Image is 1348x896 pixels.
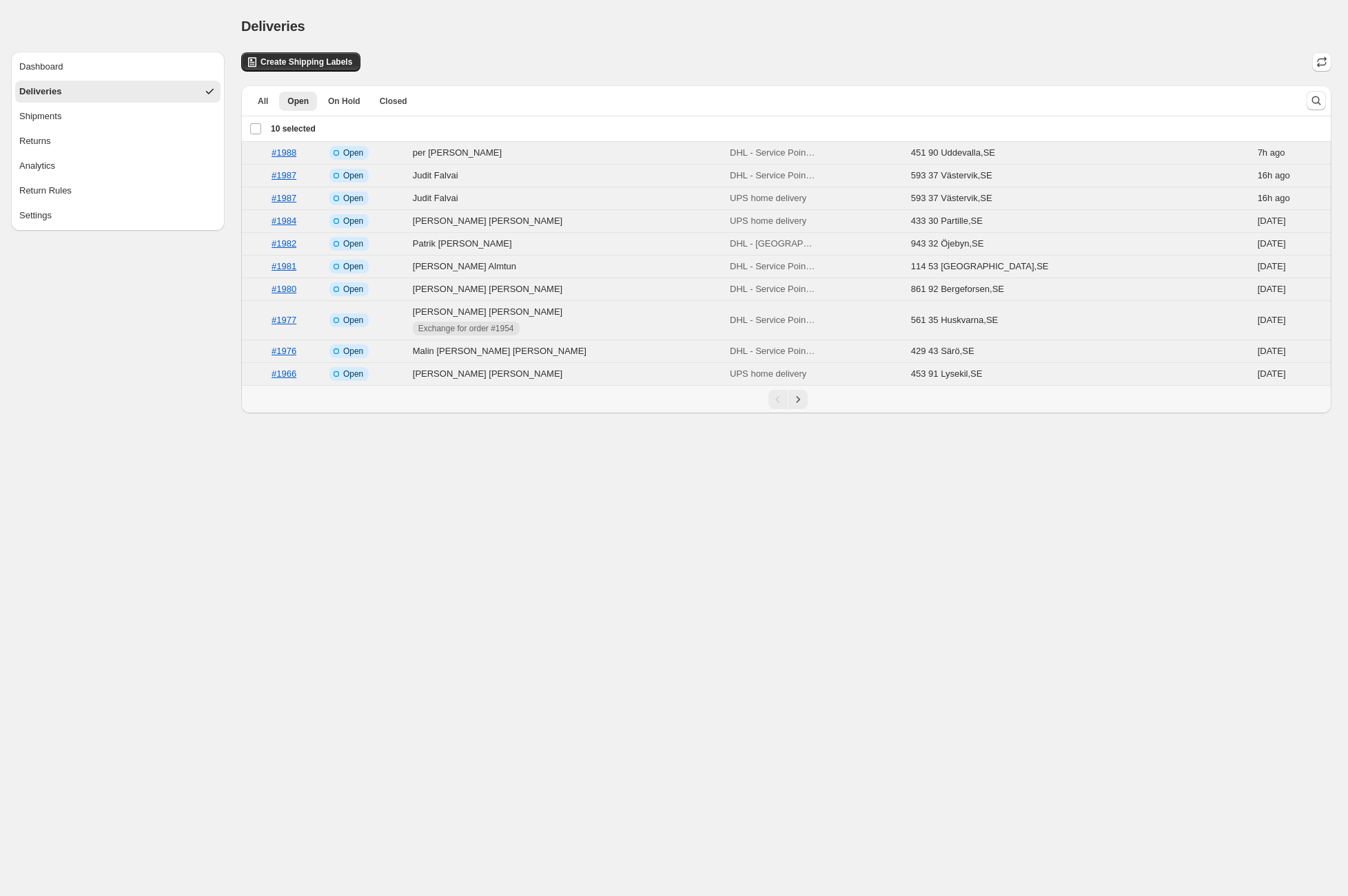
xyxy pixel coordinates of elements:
[722,210,815,232] button: UPS home delivery
[1307,91,1326,110] button: Search and filter results
[911,344,974,358] div: 429 43 Särö , SE
[272,238,296,249] a: #1982
[1258,346,1286,356] time: Sunday, August 31, 2025 at 1:20:52 PM
[730,260,816,273] p: DHL - Service Point (Närmast ombud)
[722,278,824,300] button: DHL - Service Point, [GEOGRAPHIC_DATA] (3.8 km)
[1258,368,1286,379] time: Thursday, August 28, 2025 at 8:41:29 AM
[1258,315,1286,325] time: Monday, September 1, 2025 at 9:59:04 AM
[271,123,316,134] span: 10 selected
[380,96,407,107] span: Closed
[258,96,268,107] span: All
[1258,193,1273,203] time: Tuesday, September 2, 2025 at 7:59:04 PM
[1258,170,1273,180] time: Tuesday, September 2, 2025 at 7:59:04 PM
[272,193,296,203] a: #1987
[272,284,296,294] a: #1980
[409,340,726,363] td: Malin [PERSON_NAME] [PERSON_NAME]
[343,315,363,326] span: Open
[19,110,61,123] div: Shipments
[1254,187,1331,210] td: ago
[272,261,296,271] a: #1981
[730,367,806,381] p: UPS home delivery
[730,169,816,183] p: DHL - Service Point, XL BYGG MATERIALMÄNNEN (1.3 km)
[911,191,992,205] div: 593 37 Västervik , SE
[19,159,55,173] div: Analytics
[730,313,816,327] p: DHL - Service Point, DHL PAKETSKÅP TEMPO HUSKVARNA (2.3 km)
[272,346,296,356] a: #1976
[1258,216,1286,226] time: Tuesday, September 2, 2025 at 7:58:39 AM
[409,256,726,278] td: [PERSON_NAME] Almtun
[409,233,726,256] td: Patrik [PERSON_NAME]
[730,214,806,228] p: UPS home delivery
[343,368,363,379] span: Open
[911,260,1049,273] div: 114 53 [GEOGRAPHIC_DATA] , SE
[343,147,363,158] span: Open
[19,60,63,74] div: Dashboard
[15,105,221,127] button: Shipments
[418,323,514,334] span: Exchange for order #1954
[911,169,992,183] div: 593 37 Västervik , SE
[730,191,806,205] p: UPS home delivery
[730,282,816,296] p: DHL - Service Point, [GEOGRAPHIC_DATA] (3.8 km)
[722,340,824,362] button: DHL - Service Point, DHL PAKETSKÅP HEMKÖP KULLAVIK (6.9 km)
[272,147,296,158] a: #1988
[722,233,824,255] button: DHL - [GEOGRAPHIC_DATA] (1.8 km)
[343,193,363,204] span: Open
[911,214,983,228] div: 433 30 Partille , SE
[328,96,360,107] span: On Hold
[261,56,352,67] span: Create Shipping Labels
[722,256,824,278] button: DHL - Service Point (Närmast ombud)
[409,187,726,210] td: Judit Falvai
[409,210,726,233] td: [PERSON_NAME] [PERSON_NAME]
[343,170,363,181] span: Open
[241,19,305,34] span: Deliveries
[272,216,296,226] a: #1984
[911,313,999,327] div: 561 35 Huskvarna , SE
[409,278,726,301] td: [PERSON_NAME] [PERSON_NAME]
[19,209,52,222] div: Settings
[788,390,808,409] button: Next
[911,237,984,251] div: 943 32 Öjebyn , SE
[1258,284,1286,294] time: Monday, September 1, 2025 at 6:55:24 PM
[287,96,309,107] span: Open
[15,205,221,227] button: Settings
[1258,147,1267,158] time: Wednesday, September 3, 2025 at 5:25:07 AM
[343,284,363,295] span: Open
[911,282,1004,296] div: 861 92 Bergeforsen , SE
[722,142,824,164] button: DHL - Service Point, TEMPO [PERSON_NAME] MATCENTER (12.3 km)
[722,187,815,209] button: UPS home delivery
[911,146,995,160] div: 451 90 Uddevalla , SE
[15,155,221,177] button: Analytics
[409,301,726,340] td: [PERSON_NAME] [PERSON_NAME]
[1258,261,1286,271] time: Monday, September 1, 2025 at 7:49:52 PM
[911,367,983,381] div: 453 91 Lysekil , SE
[730,146,816,160] p: DHL - Service Point, TEMPO [PERSON_NAME] MATCENTER (12.3 km)
[343,346,363,357] span: Open
[15,56,221,78] button: Dashboard
[409,142,726,165] td: per [PERSON_NAME]
[15,180,221,202] button: Return Rules
[19,134,51,148] div: Returns
[343,216,363,227] span: Open
[730,344,816,358] p: DHL - Service Point, DHL PAKETSKÅP HEMKÖP KULLAVIK (6.9 km)
[272,170,296,180] a: #1987
[343,238,363,249] span: Open
[722,363,815,385] button: UPS home delivery
[343,261,363,272] span: Open
[19,184,72,198] div: Return Rules
[1258,238,1286,249] time: Monday, September 1, 2025 at 8:34:10 PM
[409,363,726,386] td: [PERSON_NAME] [PERSON_NAME]
[722,165,824,187] button: DHL - Service Point, XL BYGG MATERIALMÄNNEN (1.3 km)
[241,52,360,72] button: Create Shipping Labels
[1254,165,1331,187] td: ago
[722,309,824,331] button: DHL - Service Point, DHL PAKETSKÅP TEMPO HUSKVARNA (2.3 km)
[272,368,296,379] a: #1966
[241,385,1331,413] nav: Pagination
[272,315,296,325] a: #1977
[409,165,726,187] td: Judit Falvai
[1254,142,1331,165] td: ago
[15,81,221,103] button: Deliveries
[19,85,61,98] div: Deliveries
[730,237,816,251] p: DHL - [GEOGRAPHIC_DATA] (1.8 km)
[15,130,221,152] button: Returns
